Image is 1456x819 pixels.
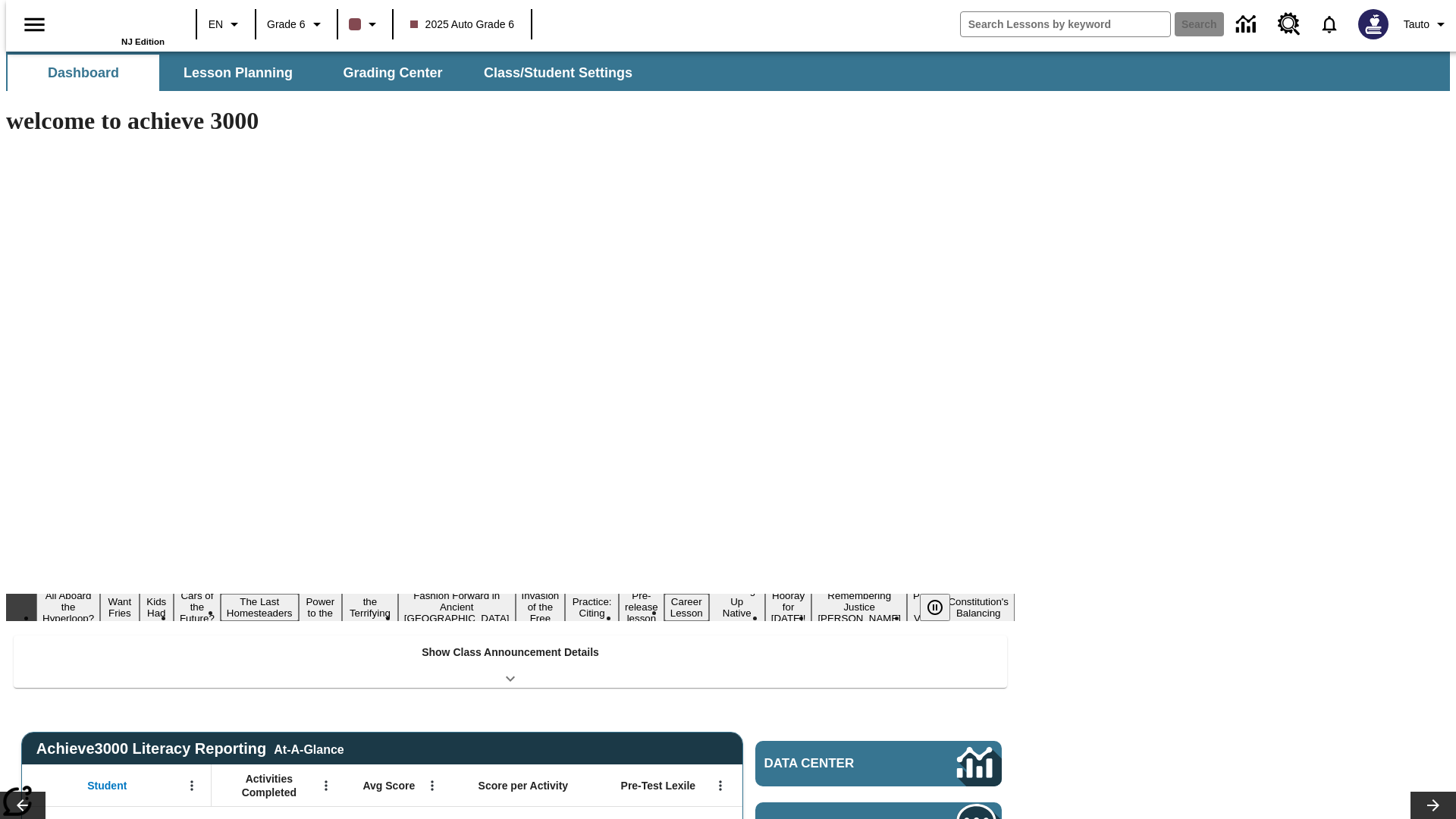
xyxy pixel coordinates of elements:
span: Grading Center [343,64,442,82]
h1: welcome to achieve 3000 [6,107,1015,135]
button: Slide 15 Remembering Justice O'Connor [811,588,907,626]
div: Home [66,5,165,46]
button: Slide 13 Cooking Up Native Traditions [709,582,765,632]
button: Slide 1 All Aboard the Hyperloop? [36,588,100,626]
span: Data Center [764,756,906,771]
button: Slide 17 The Constitution's Balancing Act [942,582,1015,632]
span: Pre-Test Lexile [621,779,696,792]
button: Open Menu [315,774,337,797]
input: search field [961,12,1170,36]
button: Language: EN, Select a language [202,11,250,38]
button: Slide 5 The Last Homesteaders [221,594,299,621]
button: Slide 9 The Invasion of the Free CD [516,576,566,638]
span: Dashboard [48,64,119,82]
button: Grading Center [317,55,469,91]
button: Slide 8 Fashion Forward in Ancient Rome [398,588,516,626]
button: Slide 2 Do You Want Fries With That? [100,571,139,644]
button: Slide 16 Point of View [907,588,942,626]
div: Pause [920,594,965,621]
span: Lesson Planning [184,64,293,82]
span: NJ Edition [121,37,165,46]
div: At-A-Glance [274,740,344,757]
button: Slide 6 Solar Power to the People [299,582,343,632]
button: Open Menu [421,774,444,797]
a: Notifications [1310,5,1349,44]
button: Lesson Planning [162,55,314,91]
button: Dashboard [8,55,159,91]
button: Lesson carousel, Next [1410,792,1456,819]
div: Show Class Announcement Details [14,635,1007,688]
button: Slide 14 Hooray for Constitution Day! [765,588,812,626]
div: SubNavbar [6,52,1450,91]
span: Class/Student Settings [484,64,632,82]
div: SubNavbar [6,55,646,91]
button: Select a new avatar [1349,5,1398,44]
span: Grade 6 [267,17,306,33]
a: Resource Center, Will open in new tab [1269,4,1310,45]
a: Data Center [1227,4,1269,45]
a: Home [66,7,165,37]
button: Profile/Settings [1398,11,1456,38]
span: Score per Activity [479,779,569,792]
button: Open side menu [12,2,57,47]
button: Slide 7 Attack of the Terrifying Tomatoes [342,582,398,632]
span: Student [87,779,127,792]
button: Class/Student Settings [472,55,645,91]
span: Tauto [1404,17,1429,33]
button: Slide 3 Dirty Jobs Kids Had To Do [140,571,174,644]
p: Show Class Announcement Details [422,645,599,661]
img: Avatar [1358,9,1389,39]
span: EN [209,17,223,33]
a: Data Center [755,741,1002,786]
span: 2025 Auto Grade 6 [410,17,515,33]
button: Open Menu [709,774,732,797]
button: Slide 11 Pre-release lesson [619,588,664,626]
span: Avg Score [362,779,415,792]
button: Slide 10 Mixed Practice: Citing Evidence [565,582,619,632]
button: Grade: Grade 6, Select a grade [261,11,332,38]
span: Activities Completed [219,772,319,799]
button: Slide 4 Cars of the Future? [174,588,221,626]
button: Class color is dark brown. Change class color [343,11,388,38]
button: Open Menu [180,774,203,797]
button: Pause [920,594,950,621]
button: Slide 12 Career Lesson [664,594,709,621]
span: Achieve3000 Literacy Reporting [36,740,344,758]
